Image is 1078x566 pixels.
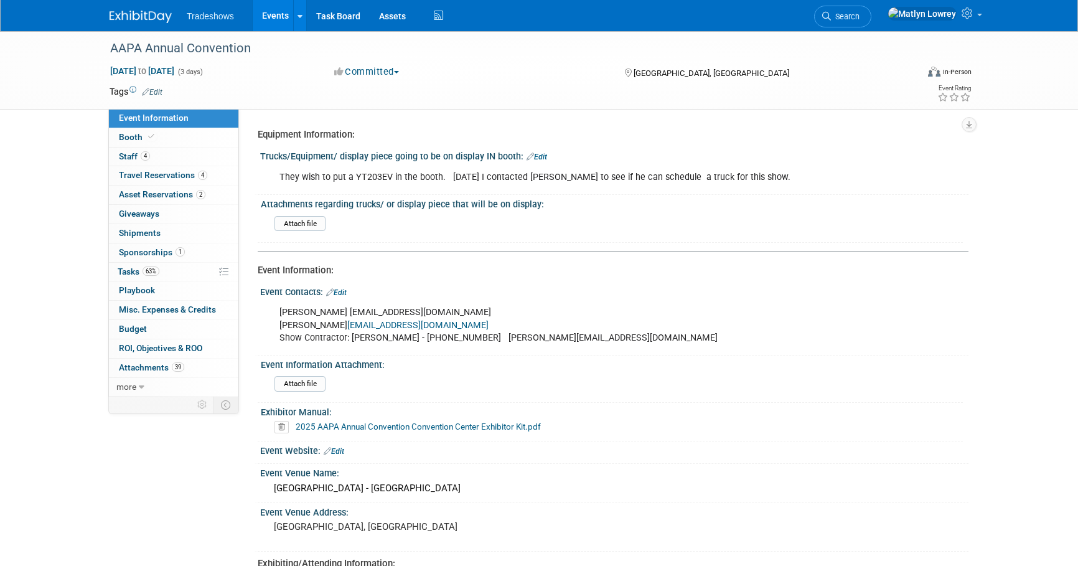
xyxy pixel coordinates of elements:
img: Format-Inperson.png [928,67,940,77]
div: Equipment Information: [258,128,959,141]
a: ROI, Objectives & ROO [109,339,238,358]
span: 63% [143,266,159,276]
div: Event Website: [260,441,968,458]
div: Event Venue Name: [260,464,968,479]
a: Edit [142,88,162,97]
a: [EMAIL_ADDRESS][DOMAIN_NAME] [347,320,489,331]
i: Booth reservation complete [148,133,154,140]
a: Tasks63% [109,263,238,281]
a: 2025 AAPA Annual Convention Convention Center Exhibitor Kit.pdf [296,422,541,432]
a: Edit [324,447,344,456]
span: Event Information [119,113,189,123]
span: Travel Reservations [119,170,207,180]
a: Attachments39 [109,359,238,377]
span: Tradeshows [187,11,234,21]
span: Giveaways [119,209,159,219]
span: Staff [119,151,150,161]
a: Misc. Expenses & Credits [109,301,238,319]
span: Sponsorships [119,247,185,257]
span: Budget [119,324,147,334]
div: They wish to put a YT203EV in the booth. [DATE] I contacted [PERSON_NAME] to see if he can schedu... [271,165,832,190]
a: Search [814,6,871,27]
span: (3 days) [177,68,203,76]
a: Sponsorships1 [109,243,238,262]
span: [GEOGRAPHIC_DATA], [GEOGRAPHIC_DATA] [634,68,789,78]
span: 4 [141,151,150,161]
span: Asset Reservations [119,189,205,199]
div: Event Information Attachment: [261,356,963,371]
a: Event Information [109,109,238,128]
a: Booth [109,128,238,147]
td: Tags [110,85,162,98]
div: AAPA Annual Convention [106,37,898,60]
a: Giveaways [109,205,238,224]
td: Toggle Event Tabs [213,397,239,413]
span: to [136,66,148,76]
button: Committed [330,65,404,78]
div: Attachments regarding trucks/ or display piece that will be on display: [261,195,963,210]
div: Event Format [843,65,972,83]
td: Personalize Event Tab Strip [192,397,213,413]
span: Playbook [119,285,155,295]
a: Playbook [109,281,238,300]
a: Budget [109,320,238,339]
a: more [109,378,238,397]
div: Event Information: [258,264,959,277]
a: Shipments [109,224,238,243]
span: 2 [196,190,205,199]
span: more [116,382,136,392]
div: Trucks/Equipment/ display piece going to be on display IN booth: [260,147,968,163]
a: Travel Reservations4 [109,166,238,185]
div: [PERSON_NAME] [EMAIL_ADDRESS][DOMAIN_NAME] [PERSON_NAME] Show Contractor: [PERSON_NAME] - [PHONE_... [271,300,832,350]
span: 4 [198,171,207,180]
img: Matlyn Lowrey [888,7,957,21]
span: [DATE] [DATE] [110,65,175,77]
div: Event Contacts: [260,283,968,299]
div: Event Venue Address: [260,503,968,519]
span: 39 [172,362,184,372]
div: [GEOGRAPHIC_DATA] - [GEOGRAPHIC_DATA] [269,479,959,498]
span: Shipments [119,228,161,238]
span: Attachments [119,362,184,372]
pre: [GEOGRAPHIC_DATA], [GEOGRAPHIC_DATA] [274,521,541,532]
div: In-Person [942,67,972,77]
a: Staff4 [109,148,238,166]
span: Tasks [118,266,159,276]
div: Exhibitor Manual: [261,403,963,418]
a: Edit [326,288,347,297]
span: Misc. Expenses & Credits [119,304,216,314]
span: Search [831,12,860,21]
span: Booth [119,132,157,142]
a: Edit [527,153,547,161]
img: ExhibitDay [110,11,172,23]
div: Event Rating [937,85,971,92]
span: ROI, Objectives & ROO [119,343,202,353]
a: Asset Reservations2 [109,186,238,204]
a: Delete attachment? [274,423,294,432]
span: 1 [176,247,185,257]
